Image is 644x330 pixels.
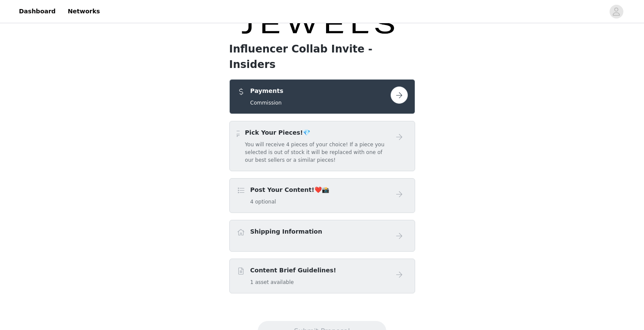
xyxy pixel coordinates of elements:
h4: Shipping Information [250,227,322,236]
h4: Content Brief Guidelines! [250,266,336,275]
h5: 1 asset available [250,278,336,286]
h1: Influencer Collab Invite - Insiders [229,41,415,72]
a: Networks [62,2,105,21]
h5: You will receive 4 pieces of your choice! If a piece you selected is out of stock it will be repl... [245,141,390,164]
h4: Pick Your Pieces!💎 [245,128,390,137]
div: Shipping Information [229,220,415,252]
h4: Payments [250,86,283,96]
div: Payments [229,79,415,114]
div: Pick Your Pieces!💎 [229,121,415,171]
div: Post Your Content!❤️📸 [229,178,415,213]
div: avatar [612,5,620,19]
div: Content Brief Guidelines! [229,259,415,293]
h4: Post Your Content!❤️📸 [250,185,329,194]
a: Dashboard [14,2,61,21]
h5: Commission [250,99,283,107]
h5: 4 optional [250,198,329,206]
